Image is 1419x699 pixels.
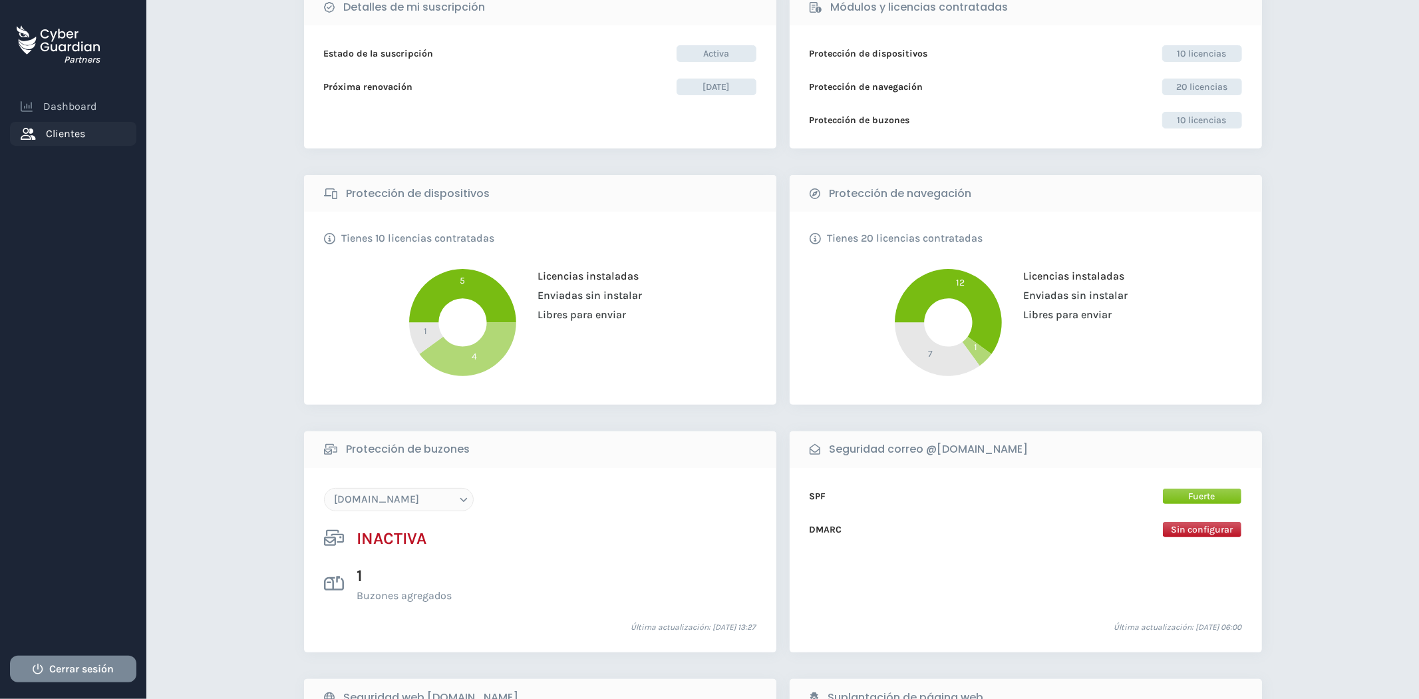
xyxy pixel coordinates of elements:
b: Seguridad correo @[DOMAIN_NAME] [830,441,1028,457]
span: Dashboard [43,99,96,115]
b: Protección de buzones [347,441,470,457]
button: Cerrar sesión [10,656,136,682]
h3: Partners [64,54,100,66]
span: Licencias instaladas [1013,270,1124,282]
span: Fuerte [1162,488,1242,505]
b: DMARC [810,523,842,537]
span: Enviadas sin instalar [528,289,642,302]
a: Clientes [10,122,136,146]
p: Buzones agregados [357,589,452,602]
b: Protección de navegación [830,186,972,202]
b: SPF [810,489,826,503]
a: Dashboard [10,95,136,118]
span: Libres para enviar [528,308,626,321]
span: 20 licencias [1162,79,1242,95]
span: Enviadas sin instalar [1013,289,1128,302]
b: Protección de dispositivos [347,186,490,202]
span: 10 licencias [1162,45,1242,62]
h3: INACTIVA [357,528,427,549]
p: Tienes 20 licencias contratadas [828,232,983,245]
b: Protección de dispositivos [810,47,928,61]
span: Cerrar sesión [50,661,114,677]
p: Última actualización: [DATE] 13:27 [324,622,756,632]
b: Estado de la suscripción [324,47,434,61]
span: Libres para enviar [1013,308,1112,321]
span: Sin configurar [1162,521,1242,538]
a: Partners [17,17,100,68]
span: 10 licencias [1162,112,1242,128]
p: Última actualización: [DATE] 06:00 [810,622,1242,632]
b: Próxima renovación [324,80,413,94]
b: Protección de navegación [810,80,923,94]
p: Tienes 10 licencias contratadas [342,232,495,245]
span: Licencias instaladas [528,270,639,282]
span: [DATE] [677,79,756,95]
span: Activa [677,45,756,62]
h3: 1 [357,565,452,586]
span: Clientes [47,126,86,142]
b: Protección de buzones [810,113,910,127]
